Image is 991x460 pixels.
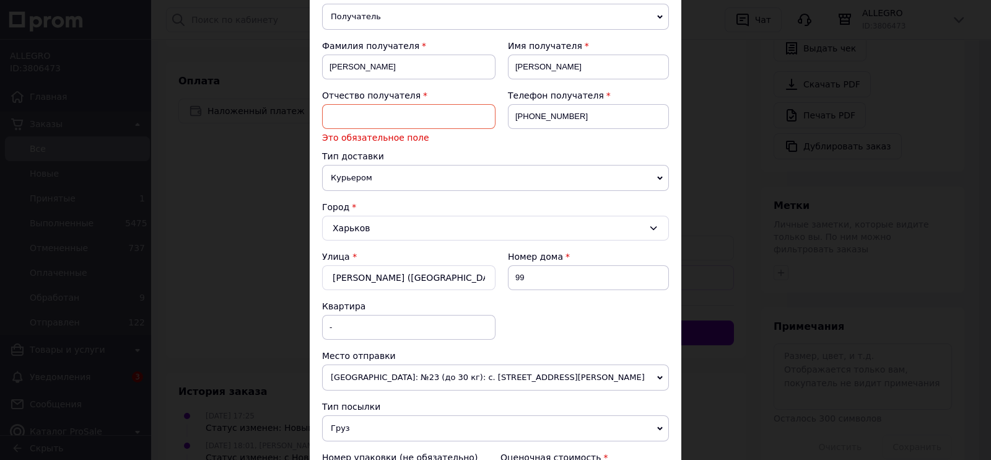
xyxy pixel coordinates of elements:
[322,41,419,51] span: Фамилия получателя
[322,91,421,100] span: Отчество получателя
[322,201,669,213] div: Город
[322,131,495,144] span: Это обязательное поле
[322,4,669,30] span: Получатель
[322,252,350,262] label: Улица
[322,301,365,311] span: Квартира
[322,365,669,391] span: [GEOGRAPHIC_DATA]: №23 (до 30 кг): с. [STREET_ADDRESS][PERSON_NAME]
[322,165,669,191] span: Курьером
[322,151,384,161] span: Тип доставки
[322,351,396,361] span: Место отправки
[322,415,669,441] span: Груз
[508,104,669,129] input: +380
[508,41,582,51] span: Имя получателя
[508,91,604,100] span: Телефон получателя
[322,216,669,241] div: Харьков
[508,252,563,262] span: Номер дома
[322,402,380,412] span: Тип посылки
